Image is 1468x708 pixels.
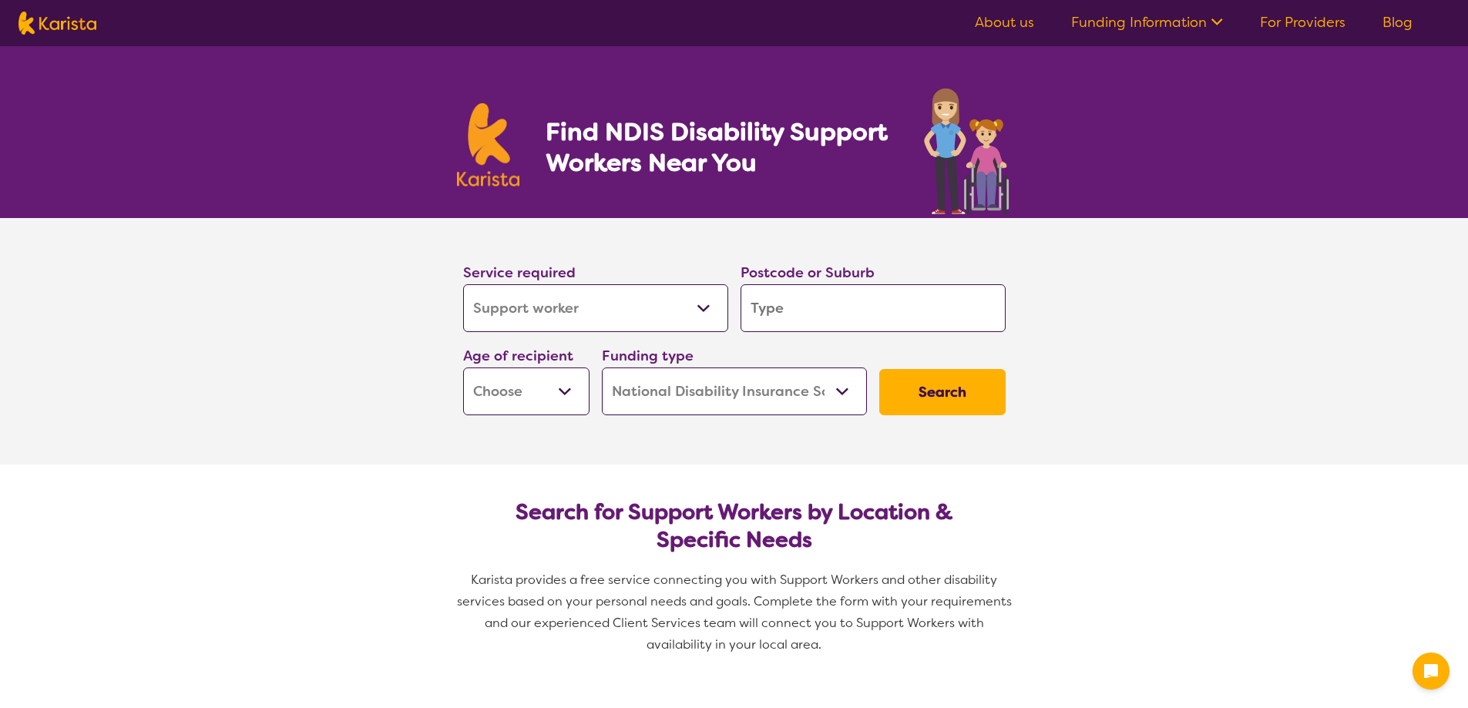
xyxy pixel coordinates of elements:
[1382,13,1413,32] a: Blog
[741,263,875,282] label: Postcode or Suburb
[1260,13,1345,32] a: For Providers
[463,263,576,282] label: Service required
[1071,13,1223,32] a: Funding Information
[475,498,993,554] h2: Search for Support Workers by Location & Specific Needs
[546,116,890,178] h1: Find NDIS Disability Support Workers Near You
[457,572,1015,653] span: Karista provides a free service connecting you with Support Workers and other disability services...
[602,347,694,365] label: Funding type
[879,369,1006,415] button: Search
[18,12,96,35] img: Karista logo
[463,347,573,365] label: Age of recipient
[457,103,520,186] img: Karista logo
[922,83,1012,218] img: support-worker
[741,284,1006,332] input: Type
[975,13,1034,32] a: About us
